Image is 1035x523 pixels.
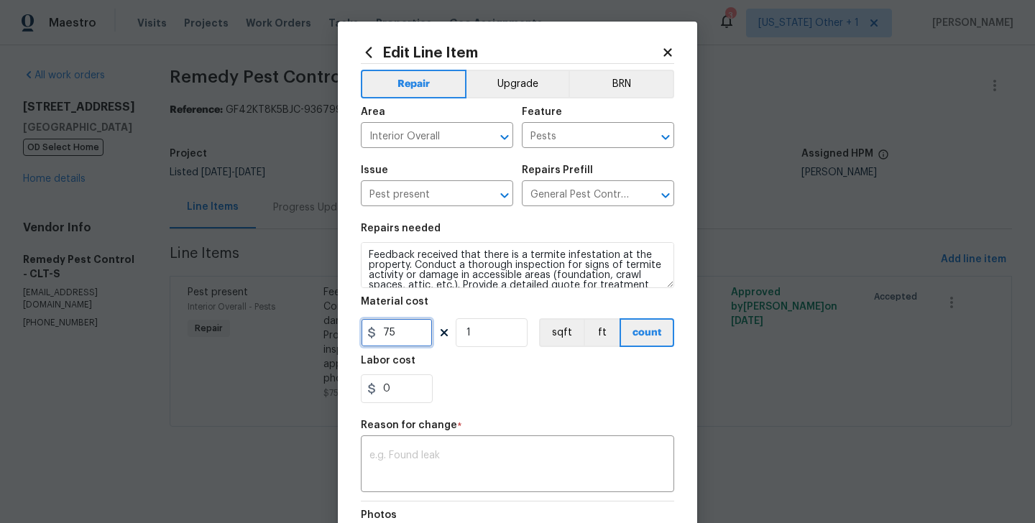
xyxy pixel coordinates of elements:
button: Open [494,127,515,147]
button: Repair [361,70,466,98]
h5: Issue [361,165,388,175]
button: ft [584,318,620,347]
h5: Repairs needed [361,223,441,233]
button: Open [655,127,676,147]
h5: Feature [522,107,562,117]
h5: Area [361,107,385,117]
h5: Photos [361,510,397,520]
button: Open [655,185,676,205]
button: Upgrade [466,70,569,98]
h5: Material cost [361,297,428,307]
h5: Reason for change [361,420,457,430]
button: Open [494,185,515,205]
h2: Edit Line Item [361,45,661,60]
h5: Labor cost [361,356,415,366]
h5: Repairs Prefill [522,165,593,175]
button: sqft [539,318,584,347]
button: count [620,318,674,347]
button: BRN [569,70,674,98]
textarea: Feedback received that there is a termite infestation at the property. Conduct a thorough inspect... [361,242,674,288]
